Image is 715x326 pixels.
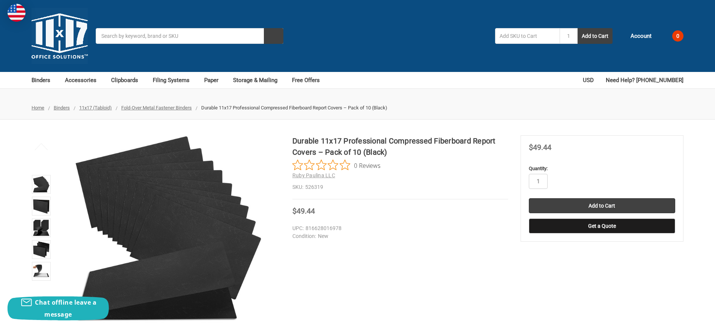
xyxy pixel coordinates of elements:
span: 0 Reviews [354,160,381,171]
span: Chat offline leave a message [35,298,96,319]
input: Add SKU to Cart [495,28,560,44]
h1: Durable 11x17 Professional Compressed Fiberboard Report Covers – Pack of 10 (Black) [292,135,508,158]
img: Durable 11x17 Professional Compressed Fiberboard Report Covers – Pack of 10 (Black) [33,241,50,258]
img: 11x17.com [32,8,88,64]
a: Paper [204,72,225,88]
button: Rated 0 out of 5 stars from 0 reviews. Jump to reviews. [292,160,381,171]
button: Add to Cart [578,28,613,44]
a: Fold-Over Metal Fastener Binders [121,105,192,111]
img: duty and tax information for United States [8,4,26,22]
img: Durable 11x17 Professional Compressed Fiberboard Report Covers – Pack of 10 (Black) [33,263,50,280]
dt: SKU: [292,183,303,191]
dd: New [292,232,505,240]
button: Previous [30,139,53,154]
a: Clipboards [111,72,145,88]
a: Home [32,105,44,111]
img: 11" x17" Premium Fiberboard Report Protection | Metal Fastener Securing System | Sophisticated Pa... [75,135,262,323]
span: Durable 11x17 Professional Compressed Fiberboard Report Covers – Pack of 10 (Black) [201,105,387,111]
label: Quantity: [529,165,675,172]
a: USD [583,72,598,88]
a: Accessories [65,72,103,88]
a: 0 [659,26,683,46]
a: Storage & Mailing [233,72,284,88]
a: Free Offers [292,72,320,88]
a: Need Help? [PHONE_NUMBER] [606,72,683,88]
img: Durable 11x17 Professional Compressed Fiberboard Report Covers – Pack of 10 (Black) [33,198,50,214]
a: Filing Systems [153,72,196,88]
dd: 816628016978 [292,224,505,232]
a: Ruby Paulina LLC [292,172,335,178]
a: Binders [32,72,57,88]
span: Account [631,32,652,40]
span: 0 [672,30,683,42]
input: Add to Cart [529,198,675,213]
img: 11" x17" Premium Fiberboard Report Protection | Metal Fastener Securing System | Sophisticated Pa... [33,176,50,193]
button: Chat offline leave a message [8,296,109,320]
a: Account [620,26,652,46]
input: Search by keyword, brand or SKU [96,28,283,44]
span: $49.44 [292,206,315,215]
dd: 526319 [292,183,508,191]
dt: Condition: [292,232,316,240]
a: 11x17 (Tabloid) [79,105,112,111]
span: $49.44 [529,143,551,152]
dt: UPC: [292,224,304,232]
img: Stack of 11x17 black report covers displayed on a wooden desk in a modern office setting. [33,220,50,236]
button: Get a Quote [529,218,675,233]
a: Binders [54,105,70,111]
